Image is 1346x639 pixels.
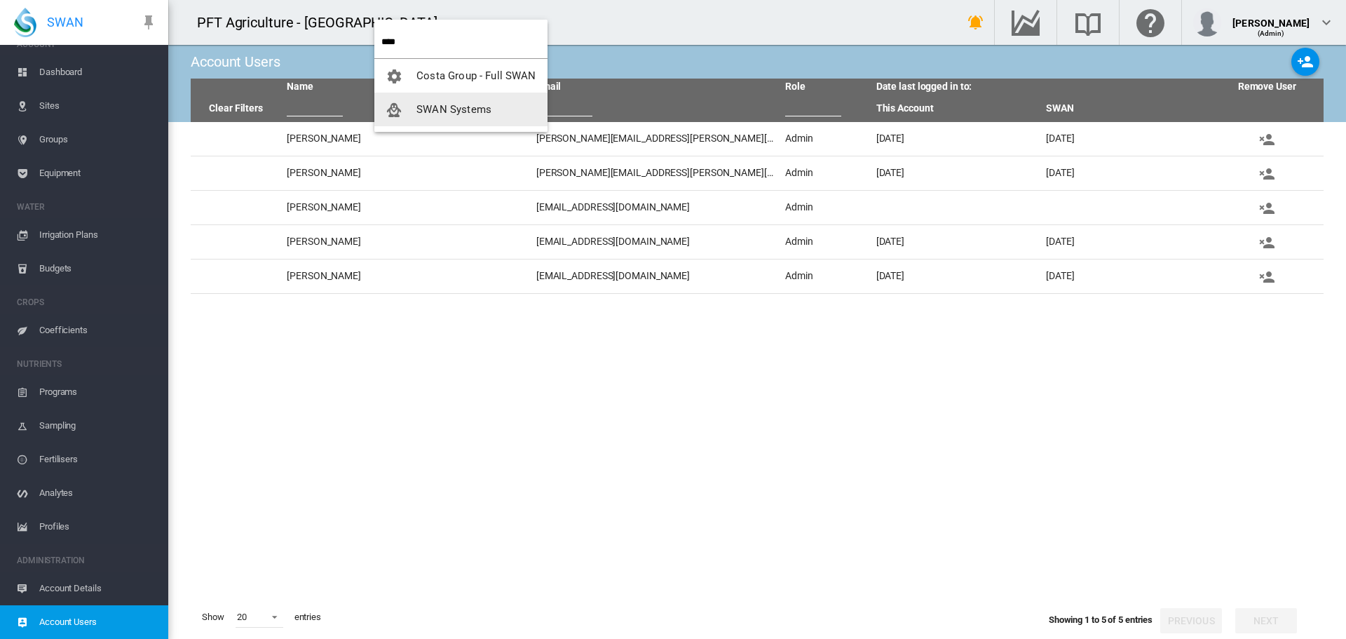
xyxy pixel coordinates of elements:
button: You have 'Admin' permissions to Costa Group - Full SWAN [374,59,548,93]
span: Costa Group - Full SWAN [416,69,536,82]
button: You have 'SysAdmin' permissions to SWAN Systems [374,93,548,126]
md-icon: icon-cog [386,68,402,85]
md-icon: icon-linux [386,102,402,119]
span: SWAN Systems [416,103,491,116]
